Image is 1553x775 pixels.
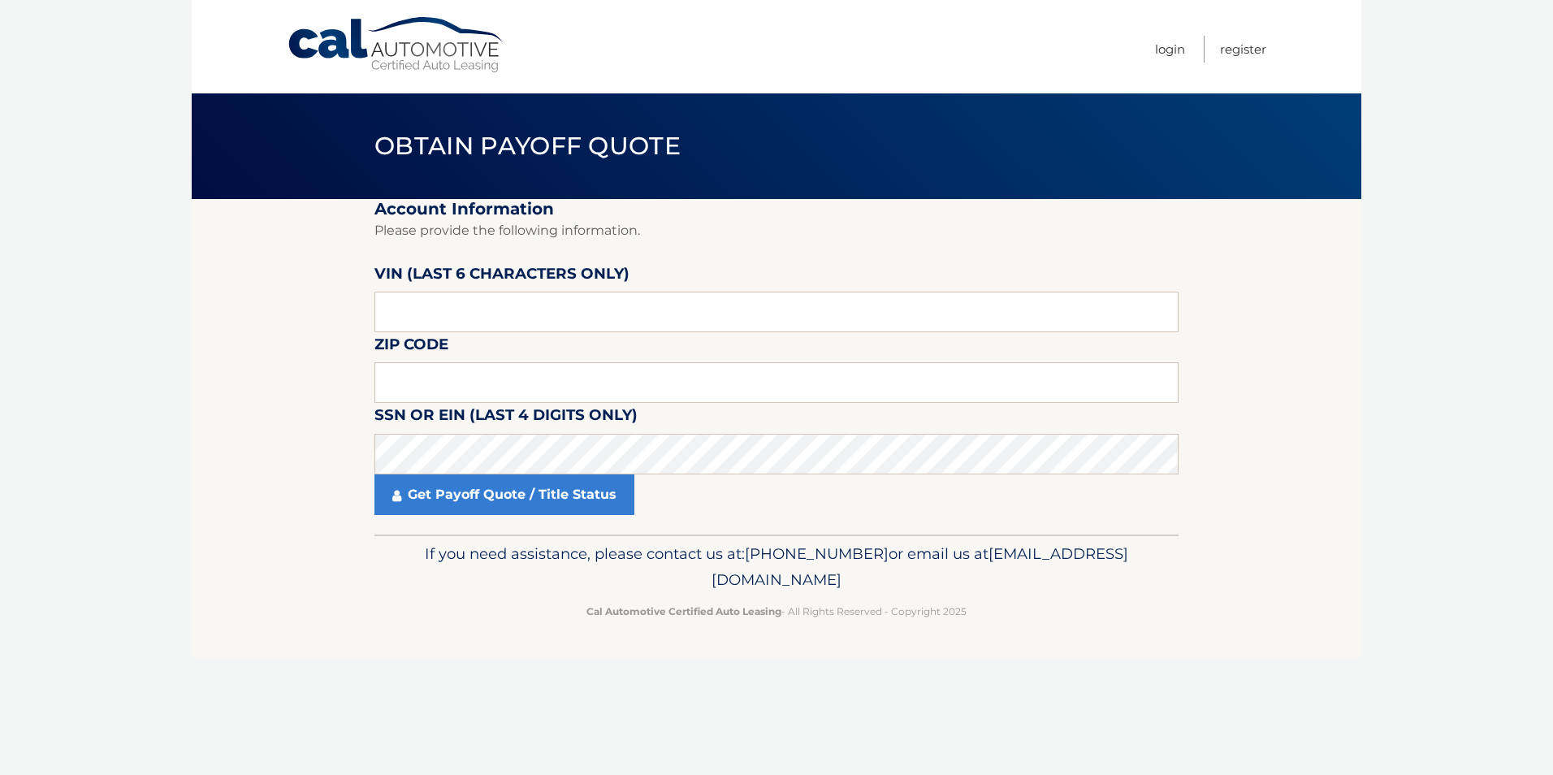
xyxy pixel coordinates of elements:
p: - All Rights Reserved - Copyright 2025 [385,603,1168,620]
span: Obtain Payoff Quote [374,131,681,161]
p: If you need assistance, please contact us at: or email us at [385,541,1168,593]
label: VIN (last 6 characters only) [374,262,629,292]
label: Zip Code [374,332,448,362]
strong: Cal Automotive Certified Auto Leasing [586,605,781,617]
p: Please provide the following information. [374,219,1179,242]
a: Login [1155,36,1185,63]
a: Register [1220,36,1266,63]
span: [PHONE_NUMBER] [745,544,889,563]
h2: Account Information [374,199,1179,219]
label: SSN or EIN (last 4 digits only) [374,403,638,433]
a: Get Payoff Quote / Title Status [374,474,634,515]
a: Cal Automotive [287,16,506,74]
